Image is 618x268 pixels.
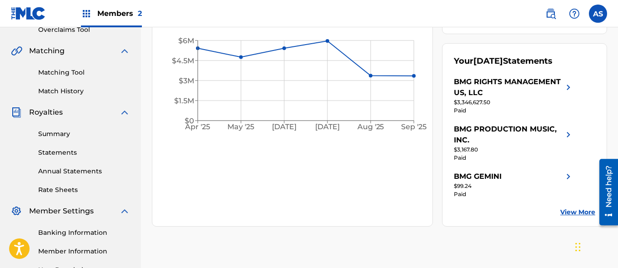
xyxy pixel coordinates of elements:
[11,46,22,56] img: Matching
[11,107,22,118] img: Royalties
[563,124,574,146] img: right chevron icon
[38,86,130,96] a: Match History
[38,129,130,139] a: Summary
[560,207,595,217] a: View More
[11,206,22,217] img: Member Settings
[454,154,574,162] div: Paid
[454,171,574,198] a: BMG GEMINIright chevron icon$99.24Paid
[38,247,130,256] a: Member Information
[454,106,574,115] div: Paid
[454,182,574,190] div: $99.24
[178,36,194,45] tspan: $6M
[454,146,574,154] div: $3,167.80
[454,76,574,115] a: BMG RIGHTS MANAGEMENT US, LLCright chevron icon$3,346,627.50Paid
[38,167,130,176] a: Annual Statements
[454,190,574,198] div: Paid
[228,123,255,131] tspan: May '25
[38,25,130,35] a: Overclaims Tool
[316,123,340,131] tspan: [DATE]
[563,171,574,182] img: right chevron icon
[119,206,130,217] img: expand
[454,76,563,98] div: BMG RIGHTS MANAGEMENT US, LLC
[29,206,94,217] span: Member Settings
[545,8,556,19] img: search
[138,9,142,18] span: 2
[565,5,583,23] div: Help
[454,124,563,146] div: BMG PRODUCTION MUSIC, INC.
[589,5,607,23] div: User Menu
[185,116,194,125] tspan: $0
[473,56,503,66] span: [DATE]
[29,107,63,118] span: Royalties
[357,123,384,131] tspan: Aug '25
[119,46,130,56] img: expand
[179,76,194,85] tspan: $3M
[185,123,211,131] tspan: Apr '25
[29,46,65,56] span: Matching
[38,185,130,195] a: Rate Sheets
[593,156,618,229] iframe: Resource Center
[569,8,580,19] img: help
[119,107,130,118] img: expand
[563,76,574,98] img: right chevron icon
[575,233,581,261] div: Drag
[38,148,130,157] a: Statements
[272,123,296,131] tspan: [DATE]
[542,5,560,23] a: Public Search
[402,123,427,131] tspan: Sep '25
[172,56,194,65] tspan: $4.5M
[81,8,92,19] img: Top Rightsholders
[454,124,574,162] a: BMG PRODUCTION MUSIC, INC.right chevron icon$3,167.80Paid
[38,228,130,238] a: Banking Information
[11,7,46,20] img: MLC Logo
[97,8,142,19] span: Members
[573,224,618,268] iframe: Chat Widget
[174,96,194,105] tspan: $1.5M
[454,55,553,67] div: Your Statements
[454,98,574,106] div: $3,346,627.50
[38,68,130,77] a: Matching Tool
[454,171,502,182] div: BMG GEMINI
